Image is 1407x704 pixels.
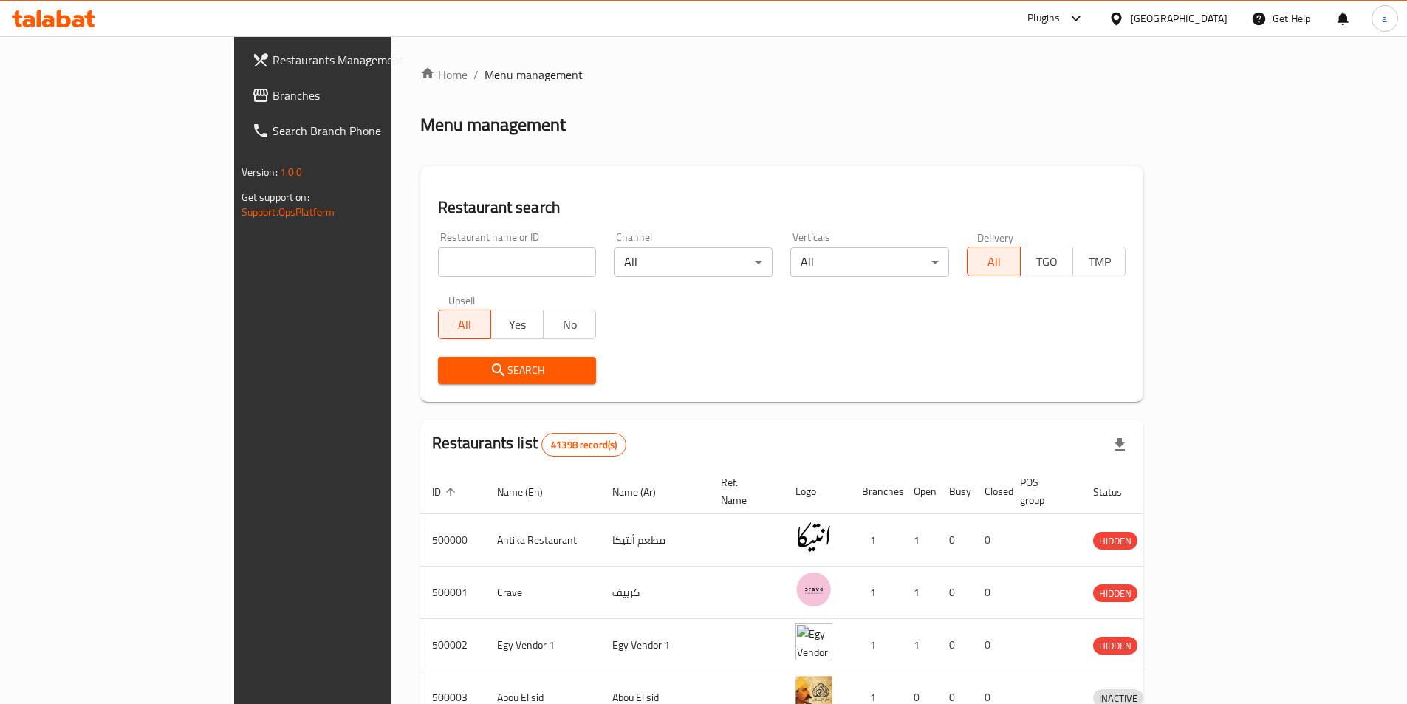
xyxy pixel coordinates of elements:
[240,78,469,113] a: Branches
[973,619,1008,671] td: 0
[850,469,902,514] th: Branches
[543,310,596,339] button: No
[432,432,627,457] h2: Restaurants list
[497,314,538,335] span: Yes
[795,623,832,660] img: Egy Vendor 1
[541,433,626,457] div: Total records count
[937,514,973,567] td: 0
[1020,247,1073,276] button: TGO
[600,619,709,671] td: Egy Vendor 1
[850,619,902,671] td: 1
[902,514,937,567] td: 1
[420,113,566,137] h2: Menu management
[795,519,832,556] img: Antika Restaurant
[721,474,766,509] span: Ref. Name
[1093,533,1137,550] span: HIDDEN
[542,438,626,452] span: 41398 record(s)
[973,469,1008,514] th: Closed
[438,247,597,277] input: Search for restaurant name or ID..
[973,567,1008,619] td: 0
[1072,247,1126,276] button: TMP
[600,567,709,619] td: كرييف
[242,202,335,222] a: Support.OpsPlatform
[420,66,1144,83] nav: breadcrumb
[612,483,675,501] span: Name (Ar)
[790,247,949,277] div: All
[273,51,457,69] span: Restaurants Management
[937,619,973,671] td: 0
[280,163,303,182] span: 1.0.0
[240,113,469,148] a: Search Branch Phone
[795,571,832,608] img: Crave
[973,251,1014,273] span: All
[1020,474,1064,509] span: POS group
[273,122,457,140] span: Search Branch Phone
[497,483,562,501] span: Name (En)
[614,247,773,277] div: All
[1093,638,1137,655] span: HIDDEN
[977,232,1014,242] label: Delivery
[937,567,973,619] td: 0
[485,66,583,83] span: Menu management
[485,619,600,671] td: Egy Vendor 1
[1027,10,1060,27] div: Plugins
[973,514,1008,567] td: 0
[450,361,585,380] span: Search
[600,514,709,567] td: مطعم أنتيكا
[902,469,937,514] th: Open
[902,619,937,671] td: 1
[448,295,476,305] label: Upsell
[550,314,590,335] span: No
[485,567,600,619] td: Crave
[438,357,597,384] button: Search
[1093,585,1137,602] span: HIDDEN
[1102,427,1137,462] div: Export file
[1093,483,1141,501] span: Status
[1027,251,1067,273] span: TGO
[438,196,1126,219] h2: Restaurant search
[432,483,460,501] span: ID
[850,567,902,619] td: 1
[490,310,544,339] button: Yes
[242,188,309,207] span: Get support on:
[784,469,850,514] th: Logo
[1130,10,1228,27] div: [GEOGRAPHIC_DATA]
[850,514,902,567] td: 1
[1079,251,1120,273] span: TMP
[1382,10,1387,27] span: a
[937,469,973,514] th: Busy
[445,314,485,335] span: All
[240,42,469,78] a: Restaurants Management
[273,86,457,104] span: Branches
[1093,532,1137,550] div: HIDDEN
[902,567,937,619] td: 1
[1093,584,1137,602] div: HIDDEN
[438,310,491,339] button: All
[473,66,479,83] li: /
[485,514,600,567] td: Antika Restaurant
[967,247,1020,276] button: All
[242,163,278,182] span: Version:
